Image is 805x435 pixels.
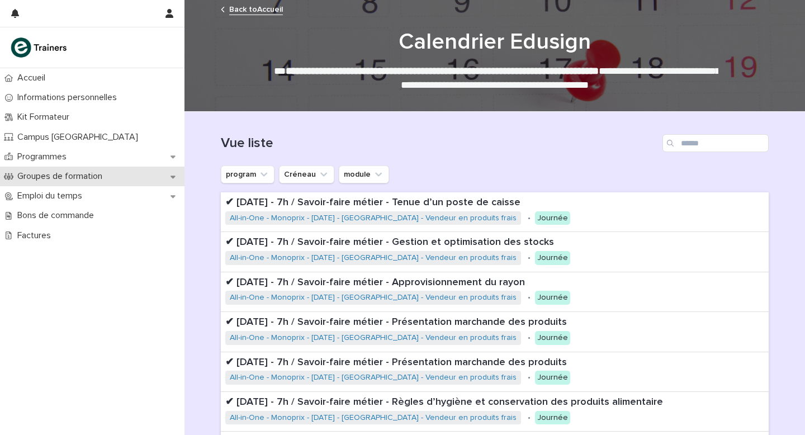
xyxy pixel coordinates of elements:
[230,253,517,263] a: All-in-One - Monoprix - [DATE] - [GEOGRAPHIC_DATA] - Vendeur en produits frais
[13,171,111,182] p: Groupes de formation
[13,132,147,143] p: Campus [GEOGRAPHIC_DATA]
[13,210,103,221] p: Bons de commande
[221,192,769,232] a: ✔ [DATE] - 7h / Savoir-faire métier - Tenue d’un poste de caisseAll-in-One - Monoprix - [DATE] - ...
[662,134,769,152] input: Search
[229,2,283,15] a: Back toAccueil
[535,371,570,385] div: Journée
[535,211,570,225] div: Journée
[279,166,334,183] button: Créneau
[221,166,274,183] button: program
[225,237,764,249] p: ✔ [DATE] - 7h / Savoir-faire métier - Gestion et optimisation des stocks
[535,411,570,425] div: Journée
[225,316,764,329] p: ✔ [DATE] - 7h / Savoir-faire métier - Présentation marchande des produits
[225,357,764,369] p: ✔ [DATE] - 7h / Savoir-faire métier - Présentation marchande des produits
[221,352,769,392] a: ✔ [DATE] - 7h / Savoir-faire métier - Présentation marchande des produitsAll-in-One - Monoprix - ...
[230,293,517,302] a: All-in-One - Monoprix - [DATE] - [GEOGRAPHIC_DATA] - Vendeur en produits frais
[528,293,531,302] p: •
[221,312,769,352] a: ✔ [DATE] - 7h / Savoir-faire métier - Présentation marchande des produitsAll-in-One - Monoprix - ...
[528,373,531,382] p: •
[528,333,531,343] p: •
[225,197,764,209] p: ✔ [DATE] - 7h / Savoir-faire métier - Tenue d’un poste de caisse
[225,396,764,409] p: ✔ [DATE] - 7h / Savoir-faire métier - Règles d’hygiène et conservation des produits alimentaire
[535,251,570,265] div: Journée
[13,73,54,83] p: Accueil
[535,291,570,305] div: Journée
[339,166,389,183] button: module
[13,191,91,201] p: Emploi du temps
[13,152,75,162] p: Programmes
[230,214,517,223] a: All-in-One - Monoprix - [DATE] - [GEOGRAPHIC_DATA] - Vendeur en produits frais
[221,392,769,432] a: ✔ [DATE] - 7h / Savoir-faire métier - Règles d’hygiène et conservation des produits alimentaireAl...
[13,112,78,122] p: Kit Formateur
[528,413,531,423] p: •
[528,214,531,223] p: •
[221,135,658,152] h1: Vue liste
[13,92,126,103] p: Informations personnelles
[230,373,517,382] a: All-in-One - Monoprix - [DATE] - [GEOGRAPHIC_DATA] - Vendeur en produits frais
[9,36,70,59] img: K0CqGN7SDeD6s4JG8KQk
[535,331,570,345] div: Journée
[221,29,769,55] h1: Calendrier Edusign
[221,272,769,312] a: ✔ [DATE] - 7h / Savoir-faire métier - Approvisionnement du rayonAll-in-One - Monoprix - [DATE] - ...
[221,232,769,272] a: ✔ [DATE] - 7h / Savoir-faire métier - Gestion et optimisation des stocksAll-in-One - Monoprix - [...
[230,413,517,423] a: All-in-One - Monoprix - [DATE] - [GEOGRAPHIC_DATA] - Vendeur en produits frais
[225,277,764,289] p: ✔ [DATE] - 7h / Savoir-faire métier - Approvisionnement du rayon
[13,230,60,241] p: Factures
[528,253,531,263] p: •
[230,333,517,343] a: All-in-One - Monoprix - [DATE] - [GEOGRAPHIC_DATA] - Vendeur en produits frais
